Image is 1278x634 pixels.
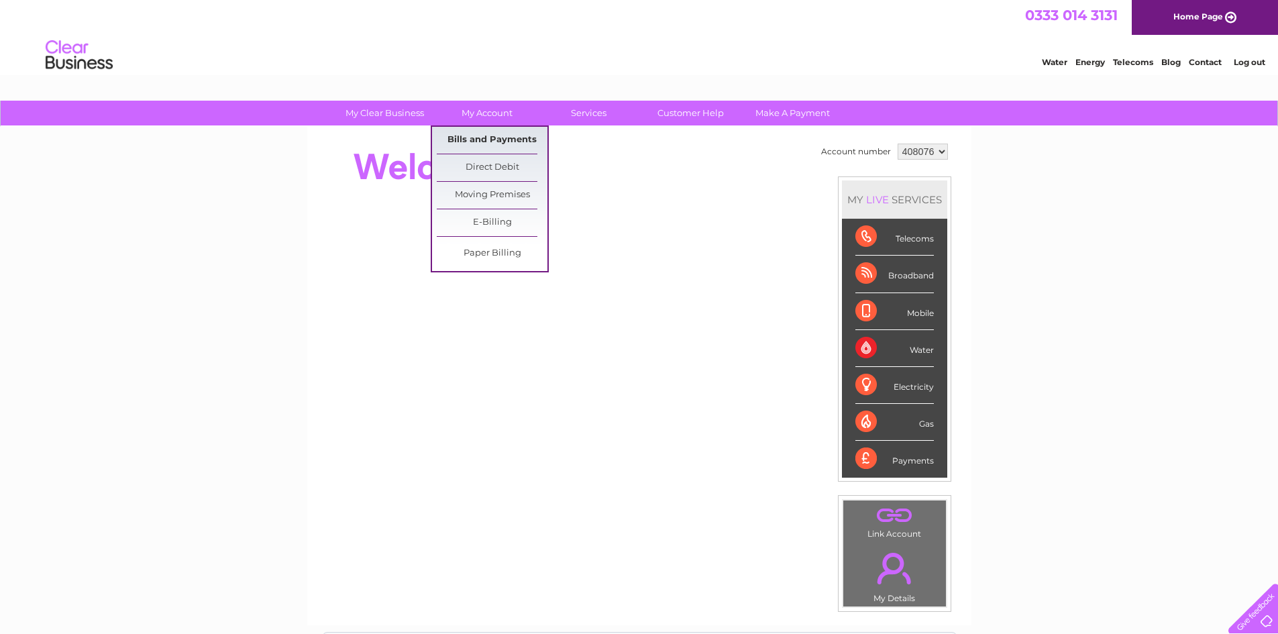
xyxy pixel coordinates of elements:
a: . [847,504,943,527]
div: Electricity [855,367,934,404]
img: logo.png [45,35,113,76]
a: Direct Debit [437,154,547,181]
a: Services [533,101,644,125]
a: Water [1042,57,1067,67]
td: My Details [843,541,947,607]
div: LIVE [863,193,892,206]
a: Telecoms [1113,57,1153,67]
td: Link Account [843,500,947,542]
a: Bills and Payments [437,127,547,154]
a: My Account [431,101,542,125]
div: Water [855,330,934,367]
a: Log out [1234,57,1265,67]
a: Blog [1161,57,1181,67]
a: . [847,545,943,592]
a: Paper Billing [437,240,547,267]
a: Energy [1075,57,1105,67]
div: Mobile [855,293,934,330]
div: Broadband [855,256,934,293]
div: Gas [855,404,934,441]
div: Clear Business is a trading name of Verastar Limited (registered in [GEOGRAPHIC_DATA] No. 3667643... [323,7,957,65]
a: Make A Payment [737,101,848,125]
a: My Clear Business [329,101,440,125]
a: Moving Premises [437,182,547,209]
td: Account number [818,140,894,163]
a: E-Billing [437,209,547,236]
div: Telecoms [855,219,934,256]
a: 0333 014 3131 [1025,7,1118,23]
a: Customer Help [635,101,746,125]
a: Contact [1189,57,1222,67]
div: MY SERVICES [842,180,947,219]
div: Payments [855,441,934,477]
